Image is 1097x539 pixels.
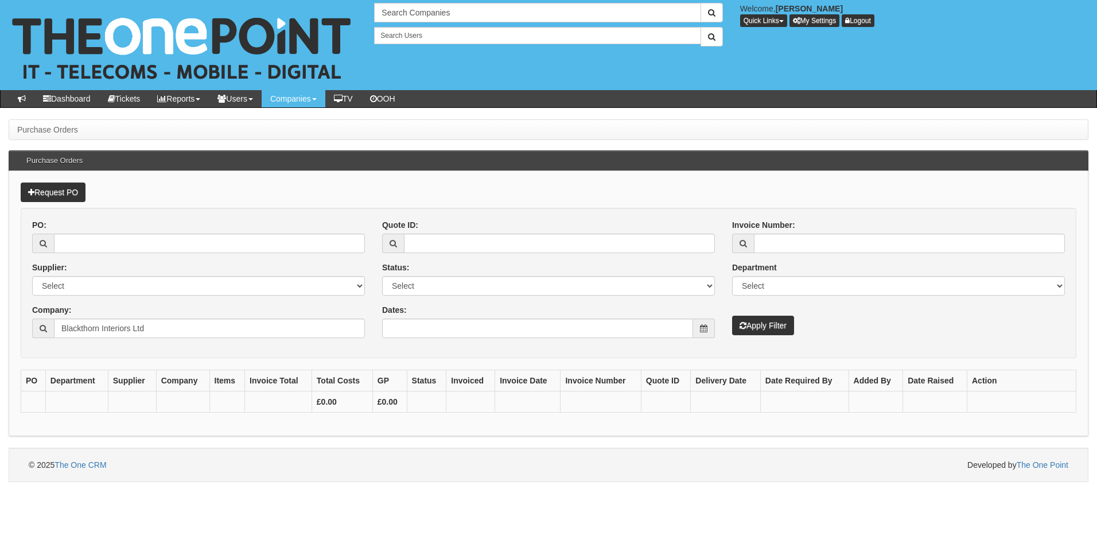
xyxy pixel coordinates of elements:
a: OOH [361,90,404,107]
th: Quote ID [641,370,691,391]
input: Search Users [374,27,701,44]
th: Company [156,370,209,391]
label: Status: [382,262,409,273]
a: Dashboard [34,90,99,107]
a: The One CRM [55,460,106,470]
a: TV [325,90,361,107]
label: Invoice Number: [732,219,795,231]
th: Date Raised [903,370,967,391]
b: [PERSON_NAME] [776,4,843,13]
th: Department [45,370,108,391]
button: Apply Filter [732,316,794,335]
h3: Purchase Orders [21,151,88,170]
label: Department [732,262,777,273]
a: Companies [262,90,325,107]
input: Search Companies [374,3,701,22]
th: £0.00 [312,391,372,413]
th: GP [372,370,407,391]
th: Invoice Date [495,370,561,391]
button: Quick Links [740,14,787,27]
label: Supplier: [32,262,67,273]
a: Users [209,90,262,107]
th: Date Required By [760,370,849,391]
a: Reports [149,90,209,107]
li: Purchase Orders [17,124,78,135]
th: Items [209,370,245,391]
th: Invoice Number [561,370,641,391]
th: Delivery Date [691,370,761,391]
th: Invoiced [446,370,495,391]
th: Invoice Total [245,370,312,391]
a: Request PO [21,183,85,202]
span: © 2025 [29,460,107,470]
th: Total Costs [312,370,372,391]
a: Tickets [99,90,149,107]
a: Logout [842,14,874,27]
div: Welcome, [732,3,1097,27]
label: Company: [32,304,71,316]
th: Status [407,370,446,391]
th: £0.00 [372,391,407,413]
th: Added By [849,370,903,391]
a: The One Point [1017,460,1068,470]
th: Supplier [108,370,156,391]
a: My Settings [789,14,840,27]
th: Action [967,370,1076,391]
span: Developed by [967,459,1068,471]
label: Quote ID: [382,219,418,231]
th: PO [21,370,46,391]
label: PO: [32,219,46,231]
label: Dates: [382,304,407,316]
